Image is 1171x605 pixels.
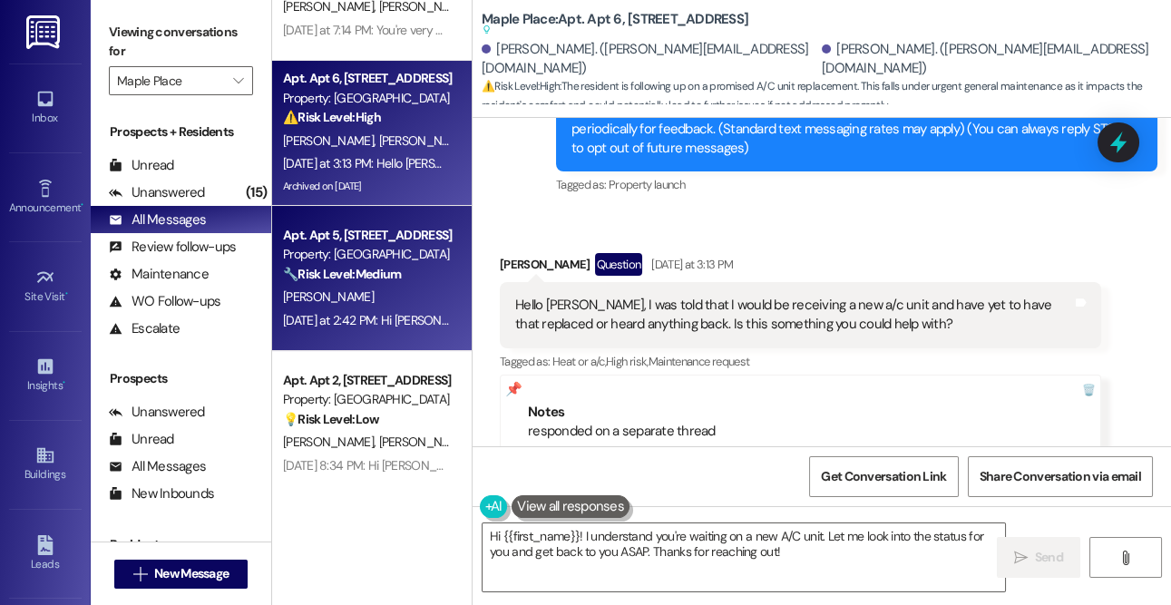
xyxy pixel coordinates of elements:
[109,484,214,503] div: New Inbounds
[109,265,209,284] div: Maintenance
[283,132,379,149] span: [PERSON_NAME]
[1035,548,1063,567] span: Send
[9,262,82,311] a: Site Visit •
[809,456,958,497] button: Get Conversation Link
[647,255,733,274] div: [DATE] at 3:13 PM
[133,567,147,581] i: 
[283,245,451,264] div: Property: [GEOGRAPHIC_DATA]
[500,348,1101,375] div: Tagged as:
[109,430,174,449] div: Unread
[483,523,1005,591] textarea: Hi {{first_name}}! I understand you're waiting on a new A/C unit. Let me look into the status for...
[552,354,606,369] span: Heat or a/c ,
[109,18,253,66] label: Viewing conversations for
[283,434,379,450] span: [PERSON_NAME]
[241,179,271,207] div: (15)
[1118,551,1132,565] i: 
[482,79,560,93] strong: ⚠️ Risk Level: High
[968,456,1153,497] button: Share Conversation via email
[379,132,470,149] span: [PERSON_NAME]
[9,440,82,489] a: Buildings
[9,351,82,400] a: Insights •
[63,376,65,389] span: •
[91,122,271,141] div: Prospects + Residents
[81,199,83,211] span: •
[515,296,1072,335] div: Hello [PERSON_NAME], I was told that I would be receiving a new a/c unit and have yet to have tha...
[9,83,82,132] a: Inbox
[821,467,946,486] span: Get Conversation Link
[500,253,1101,282] div: [PERSON_NAME]
[528,403,564,421] b: Notes
[283,22,487,38] div: [DATE] at 7:14 PM: You're very welcome!
[997,537,1081,578] button: Send
[980,467,1141,486] span: Share Conversation via email
[233,73,243,88] i: 
[109,238,236,257] div: Review follow-ups
[26,15,63,49] img: ResiDesk Logo
[109,156,174,175] div: Unread
[528,422,1073,519] div: responded on a separate thread ---- From automated-surveys-home_now_properties-[PERSON_NAME].[PER...
[283,69,451,88] div: Apt. Apt 6, [STREET_ADDRESS]
[482,40,817,79] div: [PERSON_NAME]. ([PERSON_NAME][EMAIL_ADDRESS][DOMAIN_NAME])
[283,109,381,125] strong: ⚠️ Risk Level: High
[109,210,206,229] div: All Messages
[114,560,249,589] button: New Message
[1014,551,1028,565] i: 
[379,434,470,450] span: [PERSON_NAME]
[109,403,205,422] div: Unanswered
[281,175,453,198] div: Archived on [DATE]
[283,371,451,390] div: Apt. Apt 2, [STREET_ADDRESS]
[109,457,206,476] div: All Messages
[283,457,1159,473] div: [DATE] 8:34 PM: Hi [PERSON_NAME], it's great to meet you! Please feel free to reach out with any ...
[109,319,180,338] div: Escalate
[822,40,1157,79] div: [PERSON_NAME]. ([PERSON_NAME][EMAIL_ADDRESS][DOMAIN_NAME])
[91,535,271,554] div: Residents
[283,226,451,245] div: Apt. Apt 5, [STREET_ADDRESS]
[65,288,68,300] span: •
[283,266,401,282] strong: 🔧 Risk Level: Medium
[91,369,271,388] div: Prospects
[117,66,224,95] input: All communities
[283,288,374,305] span: [PERSON_NAME]
[649,354,750,369] span: Maintenance request
[482,10,748,40] b: Maple Place: Apt. Apt 6, [STREET_ADDRESS]
[606,354,649,369] span: High risk ,
[609,177,685,192] span: Property launch
[283,411,379,427] strong: 💡 Risk Level: Low
[109,292,220,311] div: WO Follow-ups
[482,77,1171,116] span: : The resident is following up on a promised A/C unit replacement. This falls under urgent genera...
[283,89,451,108] div: Property: [GEOGRAPHIC_DATA]
[556,171,1157,198] div: Tagged as:
[154,564,229,583] span: New Message
[595,253,643,276] div: Question
[109,183,205,202] div: Unanswered
[283,390,451,409] div: Property: [GEOGRAPHIC_DATA]
[9,530,82,579] a: Leads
